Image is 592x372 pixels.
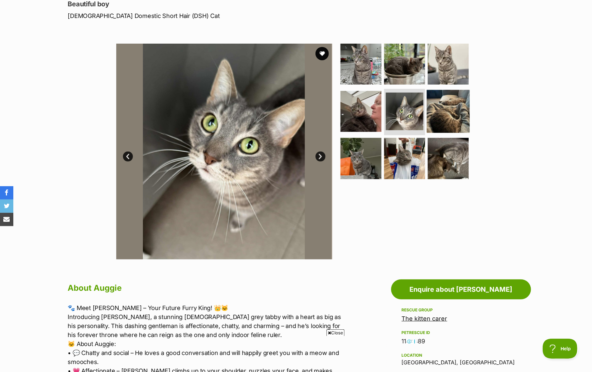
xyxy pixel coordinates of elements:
div: 1144889 [402,337,520,346]
img: Photo of Auggie [386,93,423,130]
img: Photo of Auggie [116,44,332,259]
img: Photo of Auggie [428,44,469,85]
span: Close [326,329,344,336]
div: PetRescue ID [402,330,520,335]
div: Location [402,353,520,358]
iframe: Help Scout Beacon - Open [543,339,579,359]
div: [GEOGRAPHIC_DATA], [GEOGRAPHIC_DATA] [402,351,520,365]
img: Photo of Auggie [384,44,425,85]
a: Next [315,152,325,162]
a: Prev [123,152,133,162]
img: Photo of Auggie [428,138,469,179]
img: Photo of Auggie [340,91,381,132]
img: Photo of Auggie [332,44,548,259]
img: Photo of Auggie [384,138,425,179]
img: Photo of Auggie [340,44,381,85]
p: [DEMOGRAPHIC_DATA] Domestic Short Hair (DSH) Cat [68,11,350,20]
img: Photo of Auggie [427,90,470,133]
h2: About Auggie [68,281,343,295]
a: Enquire about [PERSON_NAME] [391,279,531,299]
button: favourite [315,47,329,60]
div: Rescue group [402,307,520,313]
iframe: Advertisement [175,339,417,369]
a: The kitten carer [402,315,447,322]
img: Photo of Auggie [340,138,381,179]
